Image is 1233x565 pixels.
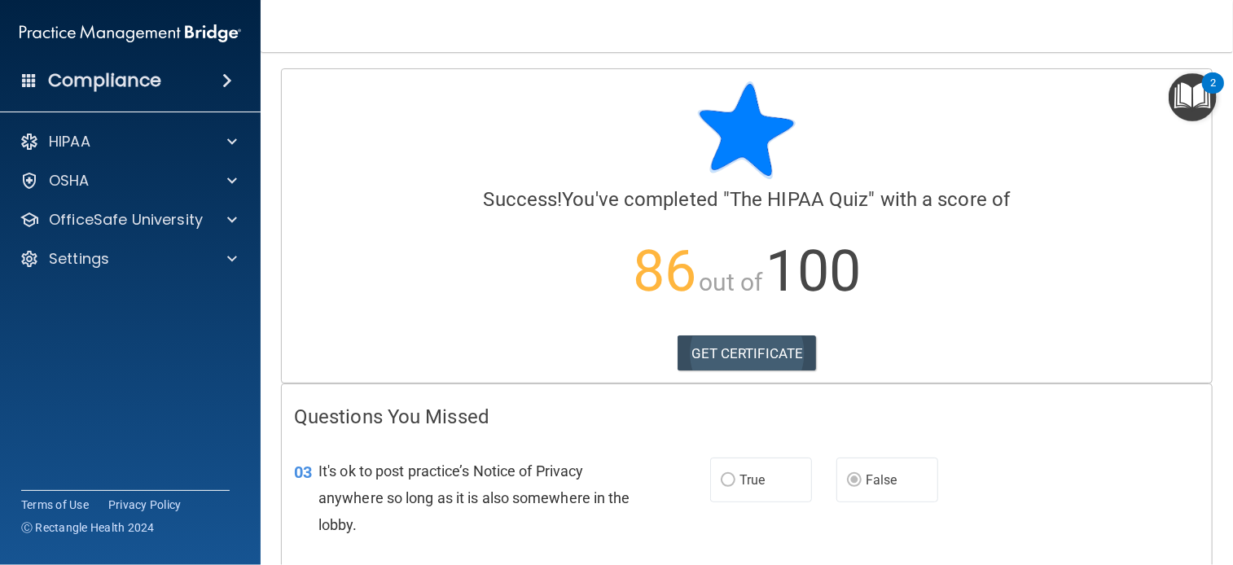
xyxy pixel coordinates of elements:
[48,69,161,92] h4: Compliance
[484,188,563,211] span: Success!
[20,132,237,151] a: HIPAA
[847,475,862,487] input: False
[20,249,237,269] a: Settings
[294,462,312,482] span: 03
[294,406,1200,427] h4: Questions You Missed
[678,335,817,371] a: GET CERTIFICATE
[633,238,696,304] span: 86
[698,81,796,179] img: blue-star-rounded.9d042014.png
[730,188,868,211] span: The HIPAA Quiz
[108,497,182,513] a: Privacy Policy
[49,132,90,151] p: HIPAA
[294,189,1200,210] h4: You've completed " " with a score of
[721,475,735,487] input: True
[21,497,89,513] a: Terms of Use
[1210,83,1216,104] div: 2
[318,462,630,533] span: It's ok to post practice’s Notice of Privacy anywhere so long as it is also somewhere in the lobby.
[49,210,203,230] p: OfficeSafe University
[766,238,861,304] span: 100
[20,17,241,50] img: PMB logo
[739,472,765,488] span: True
[20,171,237,191] a: OSHA
[49,249,109,269] p: Settings
[49,171,90,191] p: OSHA
[1169,73,1217,121] button: Open Resource Center, 2 new notifications
[866,472,897,488] span: False
[699,268,763,296] span: out of
[20,210,237,230] a: OfficeSafe University
[21,519,155,536] span: Ⓒ Rectangle Health 2024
